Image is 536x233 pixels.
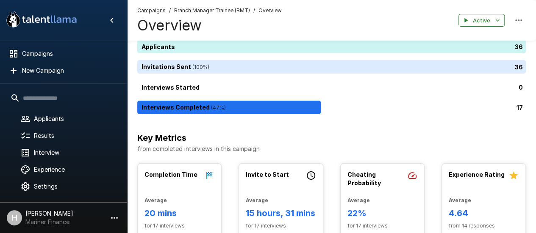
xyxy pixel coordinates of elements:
[137,145,526,153] p: from completed interviews in this campaign
[137,7,166,14] u: Campaigns
[458,14,505,27] button: Active
[144,206,214,220] h6: 20 mins
[515,42,523,51] p: 36
[347,222,417,230] span: for 17 interviews
[519,83,523,92] p: 0
[347,171,381,186] b: Cheating Probability
[449,206,519,220] h6: 4.64
[449,222,519,230] span: from 14 responses
[169,6,171,15] span: /
[246,206,316,220] h6: 15 hours, 31 mins
[137,16,282,34] h4: Overview
[144,197,167,203] b: Average
[144,222,214,230] span: for 17 interviews
[246,222,316,230] span: for 17 interviews
[137,133,186,143] b: Key Metrics
[174,6,250,15] span: Branch Manager Trainee (BMT)
[515,63,523,71] p: 36
[246,171,289,178] b: Invite to Start
[347,206,417,220] h6: 22%
[347,197,370,203] b: Average
[253,6,255,15] span: /
[449,171,505,178] b: Experience Rating
[144,171,197,178] b: Completion Time
[258,6,282,15] span: Overview
[246,197,268,203] b: Average
[449,197,471,203] b: Average
[517,103,523,112] p: 17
